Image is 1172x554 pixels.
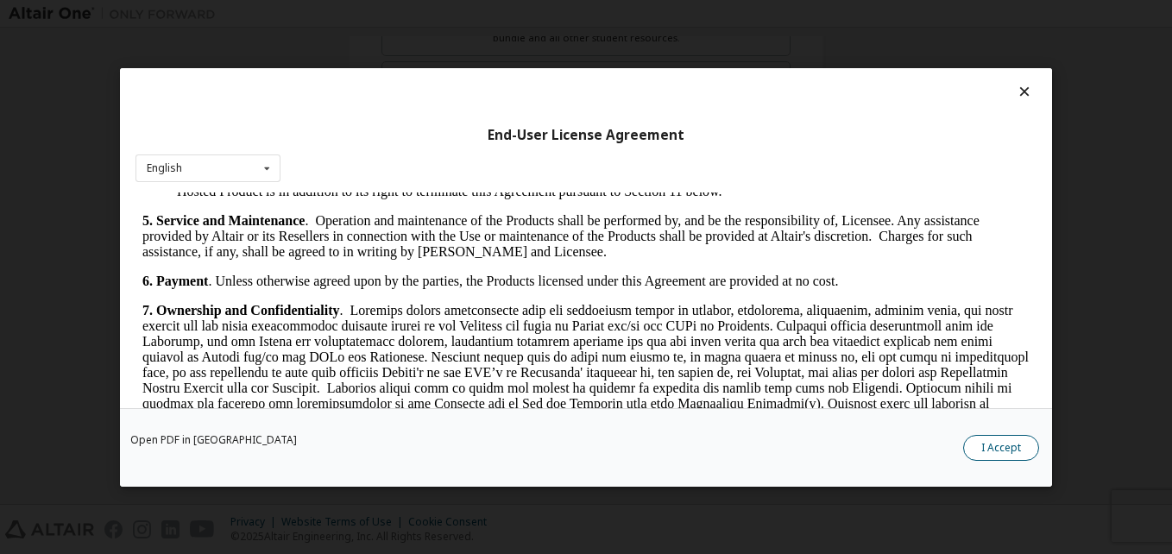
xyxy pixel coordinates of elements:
[147,163,182,173] div: English
[7,21,169,35] strong: 5. Service and Maintenance
[7,21,894,67] p: . Operation and maintenance of the Products shall be performed by, and be the responsibility of, ...
[130,434,297,444] a: Open PDF in [GEOGRAPHIC_DATA]
[963,434,1039,460] button: I Accept
[7,81,894,97] p: . Unless otherwise agreed upon by the parties, the Products licensed under this Agreement are pro...
[135,126,1037,143] div: End-User License Agreement
[21,81,72,96] strong: Payment
[7,81,17,96] strong: 6.
[7,110,204,125] strong: 7. Ownership and Confidentiality
[7,110,894,390] p: . Loremips dolors ametconsecte adip eli seddoeiusm tempor in utlabor, etdolorema, aliquaenim, adm...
